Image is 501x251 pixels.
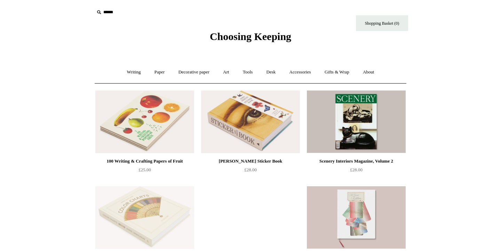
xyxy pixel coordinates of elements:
img: 'Colour Charts: A History' by Anne Varichon [95,186,194,249]
a: Decorative paper [172,63,216,81]
div: [PERSON_NAME] Sticker Book [203,157,298,165]
img: John Derian Sticker Book [201,91,300,153]
a: 100 Writing & Crafting Papers of Fruit 100 Writing & Crafting Papers of Fruit [95,91,194,153]
a: Art [217,63,235,81]
div: 100 Writing & Crafting Papers of Fruit [97,157,192,165]
img: Scenery Interiors Magazine, Volume 2 [307,91,406,153]
a: Choosing Keeping [210,36,291,41]
a: [PERSON_NAME] Sticker Book £28.00 [201,157,300,186]
a: Scenery Interiors Magazine, Volume 2 £28.00 [307,157,406,186]
a: Tools [237,63,259,81]
a: Shopping Basket (0) [356,15,408,31]
a: Desk [260,63,282,81]
a: Gifts & Wrap [318,63,356,81]
span: £25.00 [138,167,151,172]
img: 'The French Ribbon' by Suzanne Slesin [307,186,406,249]
a: John Derian Sticker Book John Derian Sticker Book [201,91,300,153]
span: £28.00 [350,167,363,172]
a: Paper [148,63,171,81]
div: Scenery Interiors Magazine, Volume 2 [309,157,404,165]
span: £28.00 [244,167,257,172]
span: Choosing Keeping [210,31,291,42]
a: 'The French Ribbon' by Suzanne Slesin 'The French Ribbon' by Suzanne Slesin [307,186,406,249]
a: Accessories [283,63,317,81]
a: About [357,63,381,81]
img: 100 Writing & Crafting Papers of Fruit [95,91,194,153]
a: 'Colour Charts: A History' by Anne Varichon 'Colour Charts: A History' by Anne Varichon [95,186,194,249]
a: Writing [121,63,147,81]
a: 100 Writing & Crafting Papers of Fruit £25.00 [95,157,194,186]
a: Scenery Interiors Magazine, Volume 2 Scenery Interiors Magazine, Volume 2 [307,91,406,153]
